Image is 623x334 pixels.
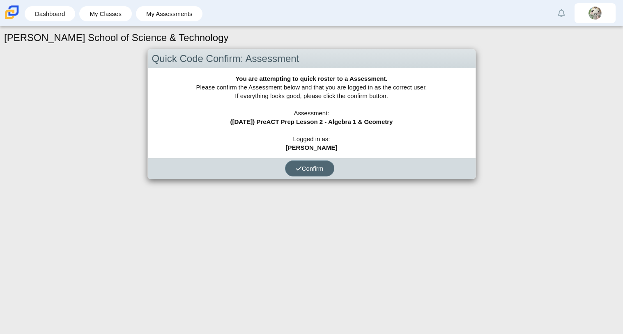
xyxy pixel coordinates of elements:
b: You are attempting to quick roster to a Assessment. [235,75,387,82]
a: Carmen School of Science & Technology [3,15,21,22]
a: My Assessments [140,6,199,21]
a: Dashboard [29,6,71,21]
h1: [PERSON_NAME] School of Science & Technology [4,31,229,45]
a: My Classes [83,6,128,21]
a: alondra.gamboadiaz.PHkzNf [575,3,616,23]
span: Confirm [296,165,324,172]
a: Alerts [552,4,570,22]
button: Confirm [285,160,334,176]
div: Please confirm the Assessment below and that you are logged in as the correct user. If everything... [148,68,476,158]
img: Carmen School of Science & Technology [3,4,21,21]
b: ([DATE]) PreACT Prep Lesson 2 - Algebra 1 & Geometry [230,118,393,125]
div: Quick Code Confirm: Assessment [148,49,476,69]
b: [PERSON_NAME] [286,144,338,151]
img: alondra.gamboadiaz.PHkzNf [589,7,602,20]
